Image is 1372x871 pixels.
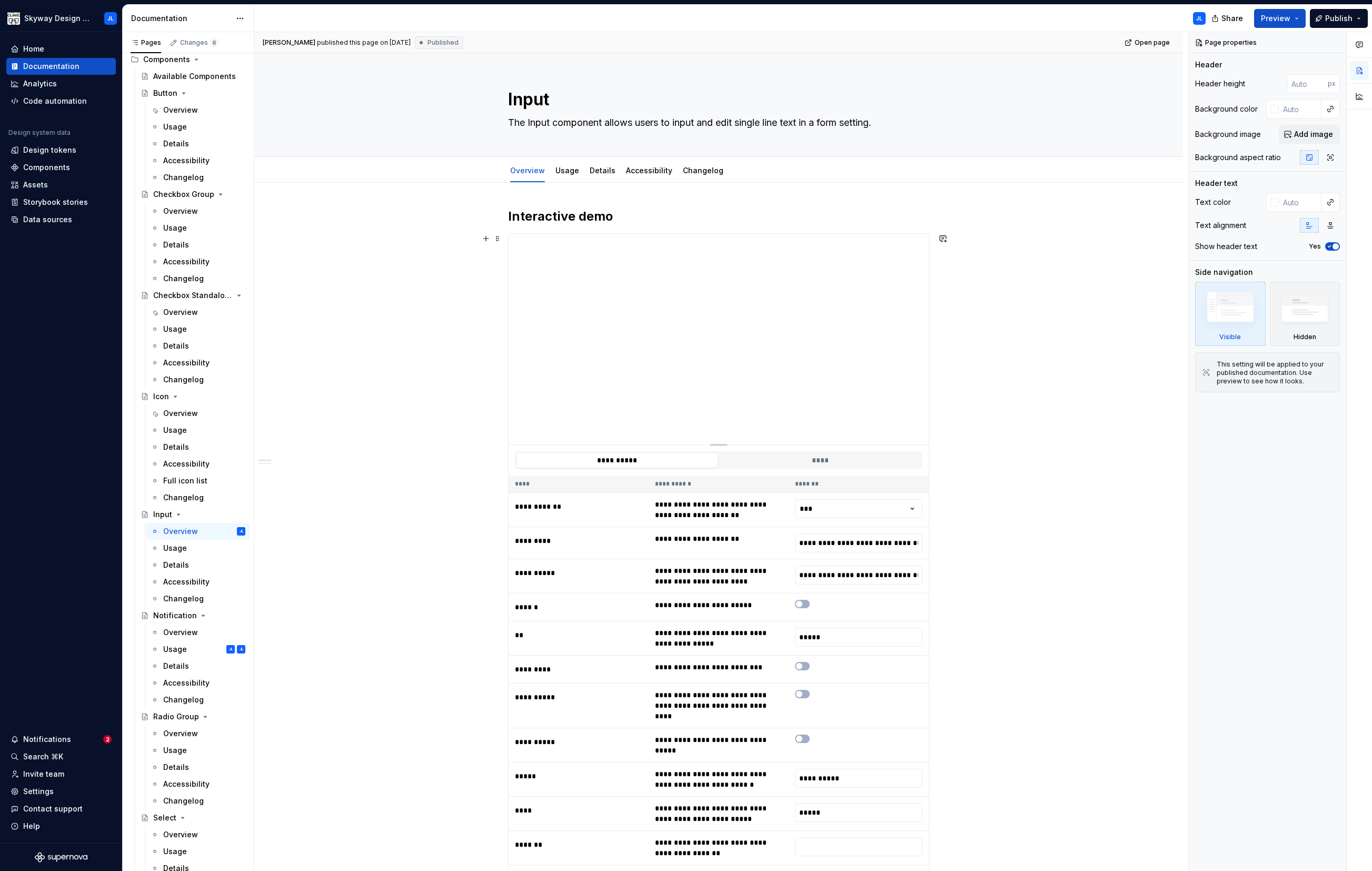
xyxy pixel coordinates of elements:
[1221,13,1243,24] span: Share
[1135,38,1170,47] span: Open page
[163,846,187,857] div: Usage
[163,476,207,486] div: Full icon list
[146,253,250,270] a: Accessibility
[1325,13,1353,24] span: Publish
[23,145,76,155] div: Design tokens
[136,607,250,624] a: Notification
[1310,9,1368,28] button: Publish
[163,341,189,351] div: Details
[23,786,54,797] div: Settings
[153,391,169,402] div: Icon
[146,338,250,354] a: Details
[143,54,190,65] div: Components
[6,176,116,193] a: Assets
[163,459,210,469] div: Accessibility
[136,85,250,102] a: Button
[146,641,250,658] a: UsageJLJL
[103,735,112,744] span: 2
[163,138,189,149] div: Details
[585,159,620,181] div: Details
[153,509,172,520] div: Input
[1121,35,1175,50] a: Open page
[136,388,250,405] a: Icon
[146,152,250,169] a: Accessibility
[146,489,250,506] a: Changelog
[146,624,250,641] a: Overview
[163,307,198,318] div: Overview
[163,155,210,166] div: Accessibility
[23,180,48,190] div: Assets
[163,273,204,284] div: Changelog
[240,526,243,537] div: JL
[1195,282,1266,346] div: Visible
[146,220,250,236] a: Usage
[506,114,927,131] textarea: The Input component allows users to input and edit single line text in a form setting.
[107,14,114,23] div: JL
[153,71,236,82] div: Available Components
[163,560,189,570] div: Details
[163,577,210,587] div: Accessibility
[146,371,250,388] a: Changelog
[1195,220,1246,231] div: Text alignment
[146,557,250,573] a: Details
[1279,193,1321,212] input: Auto
[508,208,929,225] h2: Interactive demo
[1294,129,1333,140] span: Add image
[163,324,187,334] div: Usage
[1287,74,1328,93] input: Auto
[153,189,214,200] div: Checkbox Group
[146,354,250,371] a: Accessibility
[626,166,672,175] a: Accessibility
[6,748,116,765] button: Search ⌘K
[506,159,549,181] div: Overview
[555,166,579,175] a: Usage
[163,661,189,671] div: Details
[163,442,189,452] div: Details
[35,852,87,863] svg: Supernova Logo
[146,439,250,456] a: Details
[163,695,204,705] div: Changelog
[146,321,250,338] a: Usage
[6,142,116,159] a: Design tokens
[6,818,116,835] button: Help
[1328,80,1336,88] p: px
[146,590,250,607] a: Changelog
[551,159,583,181] div: Usage
[317,38,411,47] div: published this page on [DATE]
[163,374,204,385] div: Changelog
[163,408,198,419] div: Overview
[23,734,71,745] div: Notifications
[6,194,116,211] a: Storybook stories
[6,58,116,75] a: Documentation
[1279,125,1340,144] button: Add image
[163,644,187,655] div: Usage
[23,78,57,89] div: Analytics
[590,166,615,175] a: Details
[146,759,250,776] a: Details
[146,573,250,590] a: Accessibility
[163,543,187,553] div: Usage
[23,197,88,207] div: Storybook stories
[146,236,250,253] a: Details
[6,783,116,800] a: Settings
[23,821,40,832] div: Help
[163,593,204,604] div: Changelog
[146,472,250,489] a: Full icon list
[146,422,250,439] a: Usage
[163,492,204,503] div: Changelog
[683,166,723,175] a: Changelog
[1309,242,1321,251] label: Yes
[146,304,250,321] a: Overview
[136,68,250,85] a: Available Components
[163,526,198,537] div: Overview
[153,290,233,301] div: Checkbox Standalone
[1195,60,1222,70] div: Header
[146,102,250,118] a: Overview
[23,44,44,54] div: Home
[163,256,210,267] div: Accessibility
[1196,14,1202,23] div: JL
[131,13,231,24] div: Documentation
[146,169,250,186] a: Changelog
[131,38,161,47] div: Pages
[23,769,64,779] div: Invite team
